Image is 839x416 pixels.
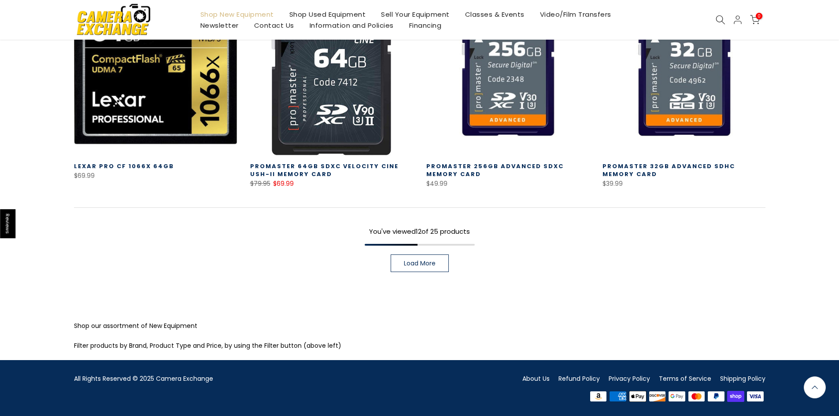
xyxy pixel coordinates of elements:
[608,390,628,403] img: american express
[628,390,647,403] img: apple pay
[192,9,281,20] a: Shop New Equipment
[706,390,726,403] img: paypal
[558,374,600,383] a: Refund Policy
[667,390,687,403] img: google pay
[756,13,762,19] span: 0
[426,178,589,189] div: $49.99
[720,374,765,383] a: Shipping Policy
[804,376,826,398] a: Back to the top
[74,341,341,350] span: Filter products by Brand, Product Type and Price, by using the Filter button (above left)
[726,390,746,403] img: shopify pay
[302,20,401,31] a: Information and Policies
[750,15,760,25] a: 0
[746,390,765,403] img: visa
[246,20,302,31] a: Contact Us
[532,9,619,20] a: Video/Film Transfers
[687,390,706,403] img: master
[401,20,449,31] a: Financing
[369,227,470,236] span: You've viewed of 25 products
[373,9,458,20] a: Sell Your Equipment
[522,374,550,383] a: About Us
[416,227,421,236] span: 12
[74,170,237,181] div: $69.99
[281,9,373,20] a: Shop Used Equipment
[426,162,564,178] a: Promaster 256GB Advanced SDXC Memory Card
[457,9,532,20] a: Classes & Events
[659,374,711,383] a: Terms of Service
[588,390,608,403] img: amazon payments
[250,162,399,178] a: Promaster 64GB SDXC Velocity CINE USH-II Memory Card
[609,374,650,383] a: Privacy Policy
[602,178,765,189] div: $39.99
[74,320,765,331] p: Shop our assortment of New Equipment
[647,390,667,403] img: discover
[74,373,413,384] div: All Rights Reserved © 2025 Camera Exchange
[404,260,436,266] span: Load More
[250,179,270,188] del: $79.95
[273,178,294,189] ins: $69.99
[602,162,735,178] a: Promaster 32GB Advanced SDHC Memory Card
[391,254,449,272] a: Load More
[74,162,174,170] a: Lexar Pro CF 1066x 64GB
[192,20,246,31] a: Newsletter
